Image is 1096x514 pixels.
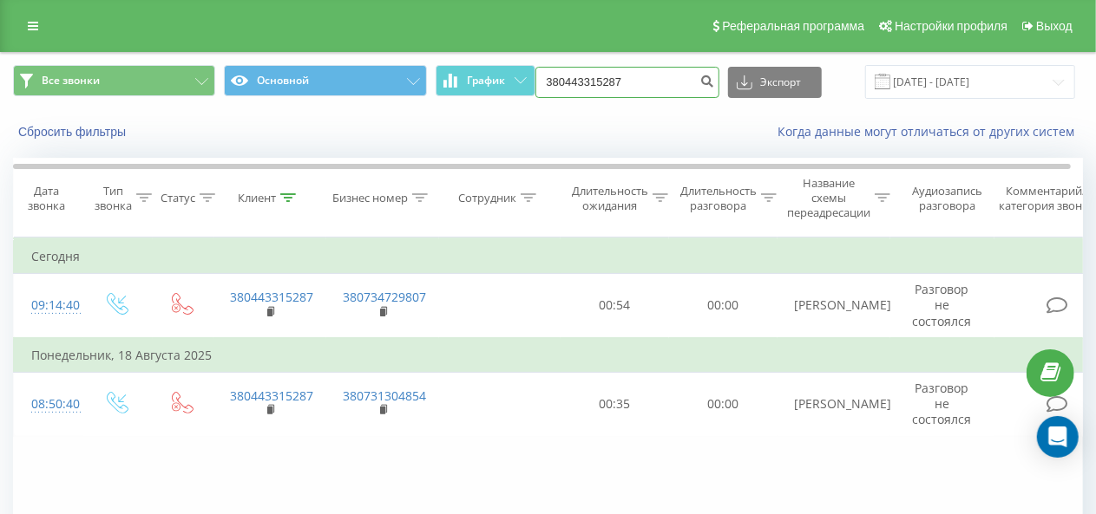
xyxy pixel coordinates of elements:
[1037,416,1079,458] div: Open Intercom Messenger
[344,289,427,305] a: 380734729807
[161,191,195,205] div: Статус
[722,19,864,33] span: Реферальная программа
[669,373,778,437] td: 00:00
[895,19,1007,33] span: Настройки профиля
[787,176,870,220] div: Название схемы переадресации
[42,74,100,88] span: Все звонки
[332,191,408,205] div: Бизнес номер
[778,123,1083,140] a: Когда данные могут отличаться от других систем
[14,184,78,213] div: Дата звонка
[13,65,215,96] button: Все звонки
[231,289,314,305] a: 380443315287
[467,75,505,87] span: График
[905,184,989,213] div: Аудиозапись разговора
[913,380,972,427] span: Разговор не состоялся
[728,67,822,98] button: Экспорт
[572,184,648,213] div: Длительность ожидания
[913,281,972,329] span: Разговор не состоялся
[13,124,135,140] button: Сбросить фильтры
[778,373,890,437] td: [PERSON_NAME]
[231,387,314,404] a: 380443315287
[561,274,669,338] td: 00:54
[31,289,66,322] div: 09:14:40
[436,65,535,96] button: График
[669,274,778,338] td: 00:00
[561,373,669,437] td: 00:35
[344,387,427,404] a: 380731304854
[95,184,132,213] div: Тип звонка
[458,191,516,205] div: Сотрудник
[535,67,719,98] input: Поиск по номеру
[680,184,757,213] div: Длительность разговора
[1036,19,1073,33] span: Выход
[31,387,66,421] div: 08:50:40
[778,274,890,338] td: [PERSON_NAME]
[224,65,426,96] button: Основной
[238,191,276,205] div: Клиент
